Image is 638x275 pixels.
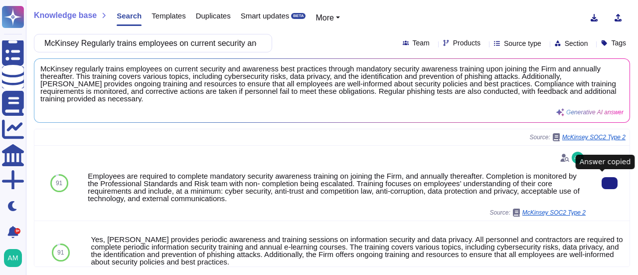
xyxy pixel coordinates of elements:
input: Search a question or template... [39,34,262,52]
span: 91 [56,180,62,186]
button: More [316,12,340,24]
span: Duplicates [196,12,231,19]
div: Yes, [PERSON_NAME] provides periodic awareness and training sessions on information security and ... [91,236,626,266]
span: Knowledge base [34,11,97,19]
div: 9+ [14,228,20,234]
div: Employees are required to complete mandatory security awareness training on joining the Firm, and... [88,172,586,202]
img: user [4,249,22,267]
span: Generative AI answer [566,109,624,115]
span: Smart updates [241,12,290,19]
img: user [572,152,584,164]
span: Templates [152,12,185,19]
span: Source: [529,133,626,141]
span: McKinsey SOC2 Type 2 [562,134,626,140]
span: Source: [489,209,586,217]
span: Products [453,39,480,46]
div: Answer copied [576,155,635,169]
button: user [2,247,29,269]
span: Tags [611,39,626,46]
span: McKinsey regularly trains employees on current security and awareness best practices through mand... [40,65,624,102]
span: McKinsey SOC2 Type 2 [522,210,586,216]
div: BETA [291,13,306,19]
span: Section [565,40,588,47]
span: More [316,13,333,22]
span: 91 [57,250,64,256]
span: Team [413,39,430,46]
span: Search [117,12,142,19]
span: Source type [504,40,541,47]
